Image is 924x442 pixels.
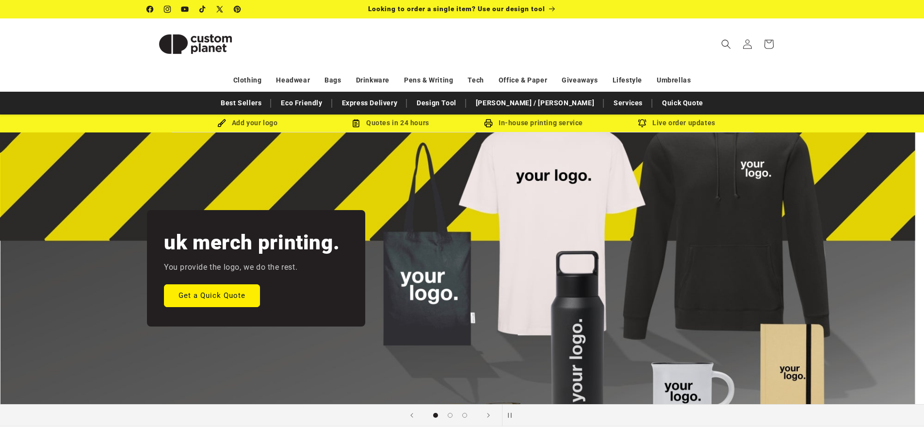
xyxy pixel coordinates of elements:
[276,72,310,89] a: Headwear
[462,117,605,129] div: In-house printing service
[502,405,523,426] button: Pause slideshow
[356,72,389,89] a: Drinkware
[609,95,648,112] a: Services
[164,261,297,275] p: You provide the logo, we do the rest.
[478,405,499,426] button: Next slide
[216,95,266,112] a: Best Sellers
[484,119,493,128] img: In-house printing
[368,5,545,13] span: Looking to order a single item? Use our design tool
[176,117,319,129] div: Add your logo
[562,72,598,89] a: Giveaways
[468,72,484,89] a: Tech
[164,284,260,307] a: Get a Quick Quote
[404,72,453,89] a: Pens & Writing
[233,72,262,89] a: Clothing
[605,117,748,129] div: Live order updates
[638,119,647,128] img: Order updates
[613,72,642,89] a: Lifestyle
[143,18,247,69] a: Custom Planet
[457,408,472,423] button: Load slide 3 of 3
[337,95,403,112] a: Express Delivery
[715,33,737,55] summary: Search
[217,119,226,128] img: Brush Icon
[319,117,462,129] div: Quotes in 24 hours
[443,408,457,423] button: Load slide 2 of 3
[657,72,691,89] a: Umbrellas
[147,22,244,66] img: Custom Planet
[352,119,360,128] img: Order Updates Icon
[657,95,708,112] a: Quick Quote
[324,72,341,89] a: Bags
[428,408,443,423] button: Load slide 1 of 3
[412,95,461,112] a: Design Tool
[471,95,599,112] a: [PERSON_NAME] / [PERSON_NAME]
[164,229,340,256] h2: uk merch printing.
[401,405,422,426] button: Previous slide
[499,72,547,89] a: Office & Paper
[276,95,327,112] a: Eco Friendly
